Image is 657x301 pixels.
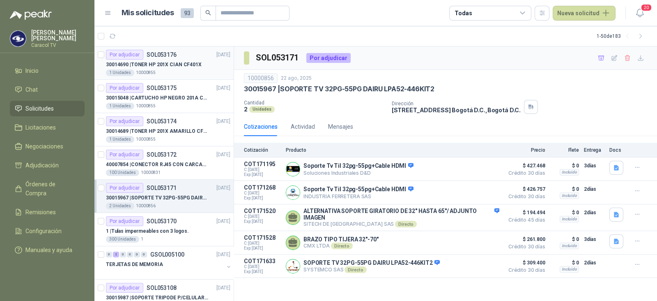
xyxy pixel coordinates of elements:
span: $ 309.400 [504,258,545,268]
p: Producto [286,147,499,153]
span: search [205,10,211,16]
h1: Mis solicitudes [122,7,174,19]
span: C: [DATE] [244,167,281,172]
p: $ 0 [550,161,579,171]
p: 1 | Tulas impermeables con 3 logos. [106,227,189,235]
p: SITECH DE [GEOGRAPHIC_DATA] SAS [303,221,499,227]
span: Manuales y ayuda [25,245,72,255]
a: Inicio [10,63,85,79]
div: Por adjudicar [306,53,351,63]
p: Cotización [244,147,281,153]
p: [DATE] [216,118,230,125]
p: $ 0 [550,258,579,268]
span: Crédito 45 días [504,218,545,222]
div: 2 [113,252,119,257]
p: 30015967 | SOPORTE TV 32PG-55PG DAIRU LPA52-446KIT2 [244,85,434,93]
div: 300 Unidades [106,236,139,243]
p: Soporte Tv Til 32pg-55pg+Cable HDMI [303,162,413,170]
div: Por adjudicar [106,50,143,60]
p: Docs [609,147,626,153]
span: Configuración [25,227,62,236]
button: Nueva solicitud [553,6,616,21]
a: Chat [10,82,85,97]
p: 2 días [584,184,604,194]
p: SYSTEMCO SAS [303,266,440,273]
img: Company Logo [286,186,300,199]
div: Por adjudicar [106,116,143,126]
p: [DATE] [216,218,230,225]
span: C: [DATE] [244,241,281,246]
img: Company Logo [286,259,300,273]
p: SOPORTE TV 32PG-55PG DAIRU LPA52-446KIT2 [303,259,440,267]
p: 3 días [584,234,604,244]
p: 30014690 | TONER HP 201X CIAN CF401X [106,61,202,69]
p: TERJETAS DE MEMORIA [106,261,163,269]
span: C: [DATE] [244,264,281,269]
img: Company Logo [286,162,300,176]
div: Incluido [560,243,579,249]
div: 2 Unidades [106,203,134,209]
div: Por adjudicar [106,183,143,193]
p: 2 días [584,258,604,268]
p: Dirección [392,101,521,107]
a: Por adjudicarSOL053170[DATE] 1 |Tulas impermeables con 3 logos.300 Unidades1 [94,213,234,246]
div: Incluido [560,169,579,176]
p: [STREET_ADDRESS] Bogotá D.C. , Bogotá D.C. [392,107,521,113]
span: Exp: [DATE] [244,246,281,251]
button: 20 [632,6,647,21]
div: Por adjudicar [106,283,143,293]
p: ALTERNATIVA SOPORTE GIRATORIO DE 32" HASTA 65"/ ADJUNTO IMAGEN [303,208,499,221]
span: Remisiones [25,208,56,217]
p: SOL053108 [147,285,177,291]
img: Company Logo [10,31,26,46]
p: COT171268 [244,184,281,191]
a: Por adjudicarSOL053175[DATE] 30015048 |CARTUCHO HP NEGRO 201A CF400X1 Unidades10000855 [94,80,234,113]
span: Negociaciones [25,142,63,151]
p: BRAZO TIPO TIJERA 32"-70" [303,236,379,243]
div: Por adjudicar [106,150,143,160]
div: Cotizaciones [244,122,278,131]
p: $ 0 [550,234,579,244]
p: 10000855 [136,136,156,143]
p: SOL053174 [147,118,177,124]
span: $ 194.494 [504,208,545,218]
a: Solicitudes [10,101,85,116]
p: Flete [550,147,579,153]
p: INDUSTRIA FERRETERA SAS [303,193,413,199]
p: SOL053170 [147,218,177,224]
p: 10000855 [136,69,156,76]
div: Por adjudicar [106,216,143,226]
div: 0 [106,252,112,257]
p: 3 días [584,161,604,171]
div: Unidades [249,106,275,113]
p: [DATE] [216,284,230,292]
span: $ 426.757 [504,184,545,194]
p: 10000855 [136,103,156,109]
span: Órdenes de Compra [25,180,77,198]
span: 93 [181,8,194,18]
span: Crédito 30 días [504,244,545,249]
a: Manuales y ayuda [10,242,85,258]
span: Exp: [DATE] [244,269,281,274]
p: SOL053172 [147,152,177,157]
p: SOL053175 [147,85,177,91]
div: Por adjudicar [106,83,143,93]
p: COT171633 [244,258,281,264]
p: [PERSON_NAME] [PERSON_NAME] [31,30,85,41]
span: Crédito 30 días [504,194,545,199]
span: $ 261.800 [504,234,545,244]
p: [DATE] [216,51,230,59]
span: 20 [641,4,652,12]
a: Adjudicación [10,157,85,173]
p: 10000831 [141,169,161,176]
span: Licitaciones [25,123,56,132]
a: Por adjudicarSOL053172[DATE] 40007854 |CONECTOR RJ45 CON CARCASA CAT 5E100 Unidades10000831 [94,146,234,180]
p: COT171520 [244,208,281,214]
div: 0 [134,252,140,257]
p: 40007854 | CONECTOR RJ45 CON CARCASA CAT 5E [106,161,208,169]
span: Exp: [DATE] [244,196,281,201]
span: C: [DATE] [244,191,281,196]
p: GSOL005100 [150,252,184,257]
a: Por adjudicarSOL053174[DATE] 30014689 |TONER HP 201X AMARILLO CF402X1 Unidades10000855 [94,113,234,146]
a: Negociaciones [10,139,85,154]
